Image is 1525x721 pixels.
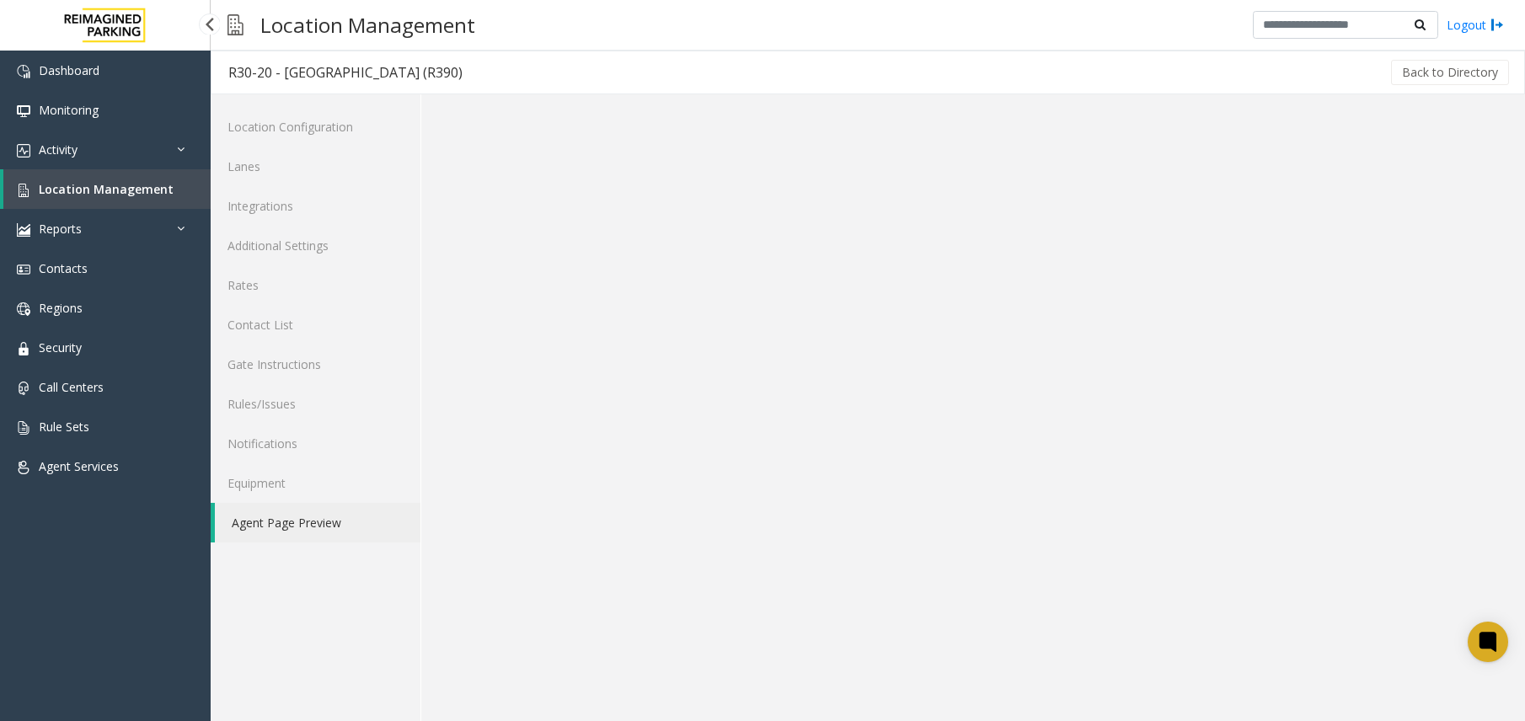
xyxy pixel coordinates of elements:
[17,382,30,395] img: 'icon'
[17,104,30,118] img: 'icon'
[211,107,420,147] a: Location Configuration
[211,384,420,424] a: Rules/Issues
[39,181,174,197] span: Location Management
[17,263,30,276] img: 'icon'
[39,300,83,316] span: Regions
[211,344,420,384] a: Gate Instructions
[17,342,30,355] img: 'icon'
[39,379,104,395] span: Call Centers
[39,102,99,118] span: Monitoring
[252,4,484,45] h3: Location Management
[1447,16,1504,34] a: Logout
[211,305,420,344] a: Contact List
[211,147,420,186] a: Lanes
[17,302,30,316] img: 'icon'
[17,223,30,237] img: 'icon'
[39,339,82,355] span: Security
[228,61,463,83] div: R30-20 - [GEOGRAPHIC_DATA] (R390)
[211,226,420,265] a: Additional Settings
[17,65,30,78] img: 'icon'
[39,221,82,237] span: Reports
[215,503,420,542] a: Agent Page Preview
[1391,60,1509,85] button: Back to Directory
[17,184,30,197] img: 'icon'
[39,142,78,158] span: Activity
[39,260,88,276] span: Contacts
[211,186,420,226] a: Integrations
[3,169,211,209] a: Location Management
[17,144,30,158] img: 'icon'
[227,4,243,45] img: pageIcon
[1490,16,1504,34] img: logout
[39,62,99,78] span: Dashboard
[39,458,119,474] span: Agent Services
[211,463,420,503] a: Equipment
[17,461,30,474] img: 'icon'
[211,265,420,305] a: Rates
[211,424,420,463] a: Notifications
[17,421,30,435] img: 'icon'
[39,419,89,435] span: Rule Sets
